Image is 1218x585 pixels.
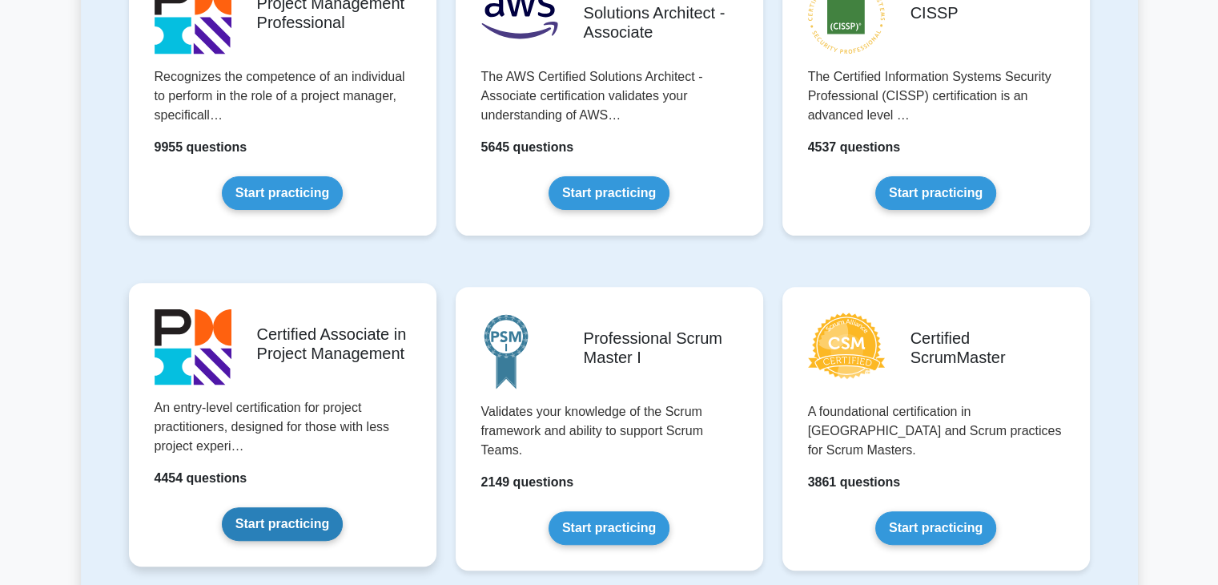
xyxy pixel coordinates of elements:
a: Start practicing [549,511,669,545]
a: Start practicing [222,507,343,541]
a: Start practicing [875,176,996,210]
a: Start practicing [222,176,343,210]
a: Start practicing [875,511,996,545]
a: Start practicing [549,176,669,210]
